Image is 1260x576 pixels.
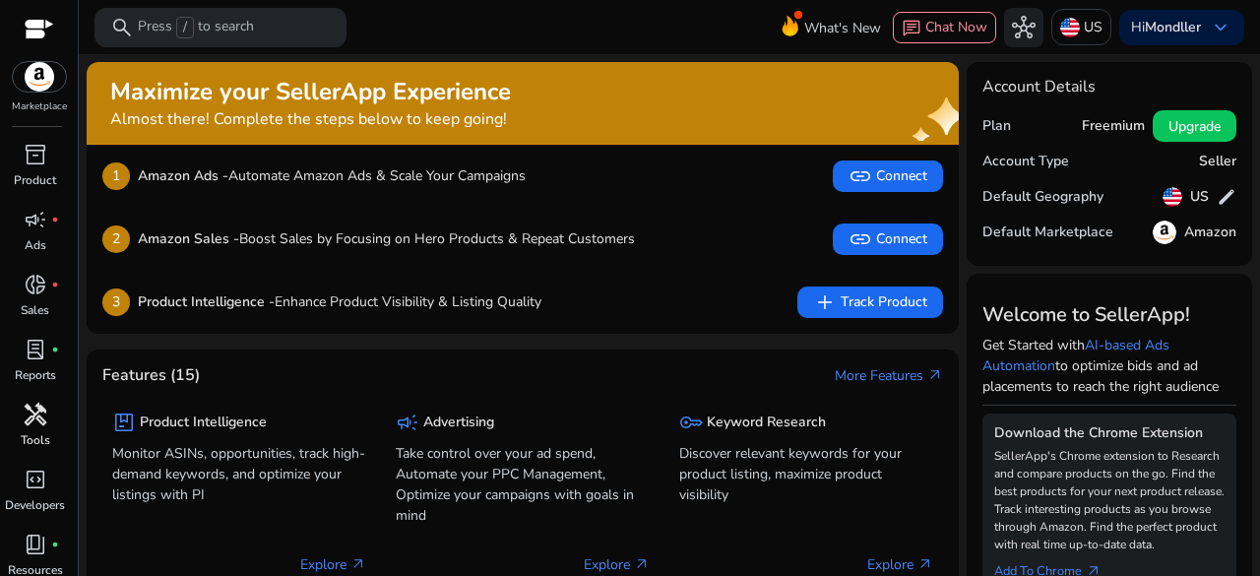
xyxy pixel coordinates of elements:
button: linkConnect [833,160,943,192]
p: Take control over your ad spend, Automate your PPC Management, Optimize your campaigns with goals... [396,443,650,526]
h4: Account Details [982,78,1236,96]
span: link [849,164,872,188]
h3: Welcome to SellerApp! [982,303,1236,327]
button: chatChat Now [893,12,996,43]
h4: Almost there! Complete the steps below to keep going! [110,110,511,129]
b: Amazon Ads - [138,166,228,185]
span: Connect [849,164,927,188]
p: 2 [102,225,130,253]
span: fiber_manual_record [51,216,59,224]
p: 3 [102,288,130,316]
span: lab_profile [24,338,47,361]
h2: Maximize your SellerApp Experience [110,78,511,106]
button: hub [1004,8,1043,47]
span: inventory_2 [24,143,47,166]
p: Marketplace [12,99,67,114]
h5: Account Type [982,154,1069,170]
p: Explore [584,554,650,575]
span: arrow_outward [927,367,943,383]
span: Upgrade [1168,116,1221,137]
p: Explore [300,554,366,575]
p: Product [14,171,56,189]
span: link [849,227,872,251]
h5: Keyword Research [707,415,826,431]
h4: Features (15) [102,366,200,385]
span: edit [1217,187,1236,207]
p: Hi [1131,21,1201,34]
p: Discover relevant keywords for your product listing, maximize product visibility [679,443,933,505]
img: us.svg [1060,18,1080,37]
p: Ads [25,236,46,254]
span: key [679,411,703,434]
span: fiber_manual_record [51,541,59,548]
p: SellerApp's Chrome extension to Research and compare products on the go. Find the best products f... [994,447,1225,553]
h5: Freemium [1082,118,1145,135]
span: Chat Now [925,18,987,36]
a: More Featuresarrow_outward [835,365,943,386]
span: donut_small [24,273,47,296]
p: Boost Sales by Focusing on Hero Products & Repeat Customers [138,228,635,249]
span: book_4 [24,533,47,556]
p: Developers [5,496,65,514]
span: What's New [804,11,881,45]
h5: Default Geography [982,189,1103,206]
span: campaign [24,208,47,231]
a: AI-based Ads Automation [982,336,1169,375]
span: Connect [849,227,927,251]
button: Upgrade [1153,110,1236,142]
p: 1 [102,162,130,190]
span: arrow_outward [917,556,933,572]
p: Automate Amazon Ads & Scale Your Campaigns [138,165,526,186]
img: amazon.svg [1153,221,1176,244]
span: package [112,411,136,434]
span: arrow_outward [634,556,650,572]
span: fiber_manual_record [51,346,59,353]
b: Product Intelligence - [138,292,275,311]
span: Track Product [813,290,927,314]
span: fiber_manual_record [51,281,59,288]
b: Mondller [1145,18,1201,36]
h5: US [1190,189,1209,206]
button: linkConnect [833,224,943,255]
span: code_blocks [24,468,47,491]
p: Reports [15,366,56,384]
span: handyman [24,403,47,426]
h5: Advertising [423,415,494,431]
h5: Default Marketplace [982,224,1113,241]
p: Explore [867,554,933,575]
span: keyboard_arrow_down [1209,16,1232,39]
p: Press to search [138,17,254,38]
button: addTrack Product [797,287,943,318]
p: Sales [21,301,49,319]
img: amazon.svg [13,62,66,92]
p: Enhance Product Visibility & Listing Quality [138,291,541,312]
span: / [176,17,194,38]
h5: Amazon [1184,224,1236,241]
h5: Seller [1199,154,1236,170]
span: campaign [396,411,419,434]
h5: Download the Chrome Extension [994,425,1225,442]
span: chat [902,19,921,38]
p: Tools [21,431,50,449]
p: Get Started with to optimize bids and ad placements to reach the right audience [982,335,1236,397]
img: us.svg [1163,187,1182,207]
span: search [110,16,134,39]
p: Monitor ASINs, opportunities, track high-demand keywords, and optimize your listings with PI [112,443,366,505]
h5: Product Intelligence [140,415,267,431]
span: arrow_outward [350,556,366,572]
span: add [813,290,837,314]
b: Amazon Sales - [138,229,239,248]
h5: Plan [982,118,1011,135]
p: US [1084,10,1102,44]
span: hub [1012,16,1036,39]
